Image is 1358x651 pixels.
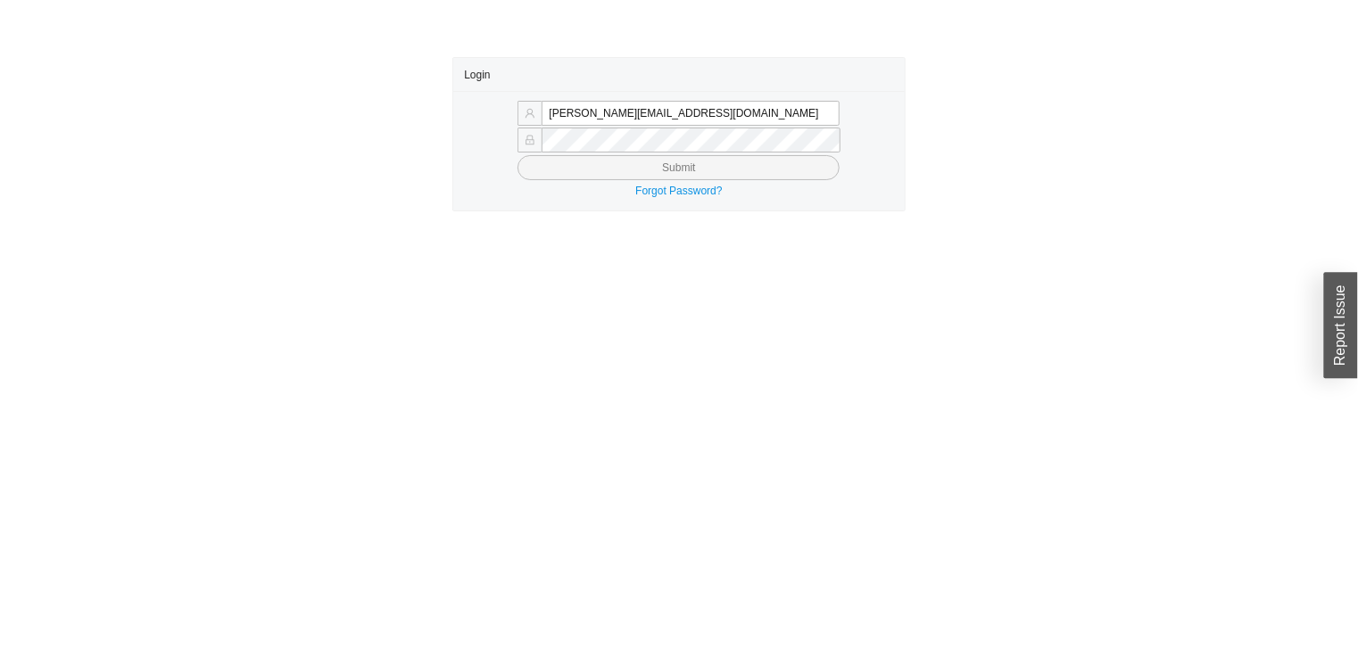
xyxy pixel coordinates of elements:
[542,101,840,126] input: Email
[518,155,840,180] button: Submit
[525,135,535,145] span: lock
[464,58,893,91] div: Login
[635,185,722,197] a: Forgot Password?
[525,108,535,119] span: user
